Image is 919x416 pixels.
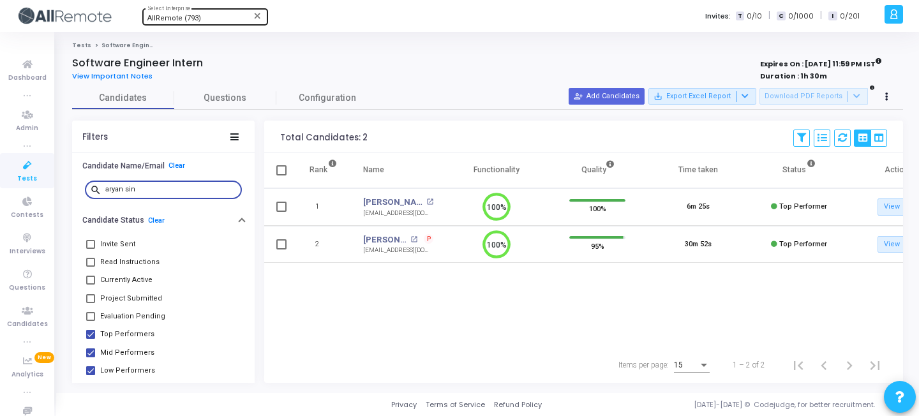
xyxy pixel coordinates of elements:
[299,91,356,105] span: Configuration
[8,73,47,84] span: Dashboard
[733,359,765,371] div: 1 – 2 of 2
[589,202,606,215] span: 100%
[363,234,407,246] a: [PERSON_NAME]
[72,57,203,70] h4: Software Engineer Intern
[777,11,785,21] span: C
[16,123,38,134] span: Admin
[363,163,384,177] div: Name
[10,246,45,257] span: Interviews
[72,91,174,105] span: Candidates
[654,92,662,101] mat-icon: save_alt
[363,196,423,209] a: [PERSON_NAME]
[786,352,811,378] button: First page
[174,91,276,105] span: Questions
[902,239,913,249] mat-icon: open_in_new
[363,209,433,218] div: [EMAIL_ADDRESS][DOMAIN_NAME]
[902,202,913,212] mat-icon: open_in_new
[862,352,888,378] button: Last page
[72,211,255,230] button: Candidate StatusClear
[16,3,112,29] img: logo
[100,345,154,360] span: Mid Performers
[854,130,887,147] div: View Options
[542,399,903,410] div: [DATE]-[DATE] © Codejudge, for better recruitment.
[100,255,160,270] span: Read Instructions
[591,239,604,252] span: 95%
[648,88,756,105] button: Export Excel Report
[768,9,770,22] span: |
[105,186,237,193] input: Search...
[840,11,860,22] span: 0/201
[82,132,108,142] div: Filters
[678,163,718,177] div: Time taken
[100,272,153,288] span: Currently Active
[811,352,837,378] button: Previous page
[494,399,542,410] a: Refund Policy
[618,359,669,371] div: Items per page:
[779,240,827,248] span: Top Performer
[11,210,43,221] span: Contests
[363,246,433,255] div: [EMAIL_ADDRESS][DOMAIN_NAME]
[426,399,485,410] a: Terms of Service
[100,363,155,378] span: Low Performers
[736,11,744,21] span: T
[100,237,135,252] span: Invite Sent
[253,11,263,21] mat-icon: Clear
[820,9,822,22] span: |
[296,152,350,188] th: Rank
[828,11,837,21] span: I
[296,188,350,226] td: 1
[82,216,144,225] h6: Candidate Status
[749,152,849,188] th: Status
[90,184,105,195] mat-icon: search
[747,11,762,22] span: 0/10
[280,133,368,143] div: Total Candidates: 2
[760,71,827,81] strong: Duration : 1h 30m
[148,216,165,225] a: Clear
[391,399,417,410] a: Privacy
[547,152,648,188] th: Quality
[837,352,862,378] button: Next page
[34,352,54,363] span: New
[100,327,154,342] span: Top Performers
[101,41,181,49] span: Software Engineer Intern
[674,361,710,370] mat-select: Items per page:
[788,11,814,22] span: 0/1000
[147,14,201,22] span: AllRemote (793)
[685,239,712,250] div: 30m 52s
[674,360,683,369] span: 15
[779,202,827,211] span: Top Performer
[410,236,417,243] mat-icon: open_in_new
[426,198,433,205] mat-icon: open_in_new
[17,174,37,184] span: Tests
[100,382,149,397] span: Not Attempted
[569,88,645,105] button: Add Candidates
[427,234,431,244] span: P
[9,283,45,293] span: Questions
[72,71,153,81] span: View Important Notes
[168,161,185,170] a: Clear
[296,226,350,264] td: 2
[760,56,882,70] strong: Expires On : [DATE] 11:59 PM IST
[7,319,48,330] span: Candidates
[687,202,710,212] div: 6m 25s
[11,369,43,380] span: Analytics
[759,88,868,105] button: Download PDF Reports
[72,156,255,175] button: Candidate Name/EmailClear
[446,152,547,188] th: Functionality
[72,41,903,50] nav: breadcrumb
[72,41,91,49] a: Tests
[574,92,583,101] mat-icon: person_add_alt
[100,291,162,306] span: Project Submitted
[705,11,731,22] label: Invites:
[82,161,165,171] h6: Candidate Name/Email
[72,72,162,80] a: View Important Notes
[100,309,165,324] span: Evaluation Pending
